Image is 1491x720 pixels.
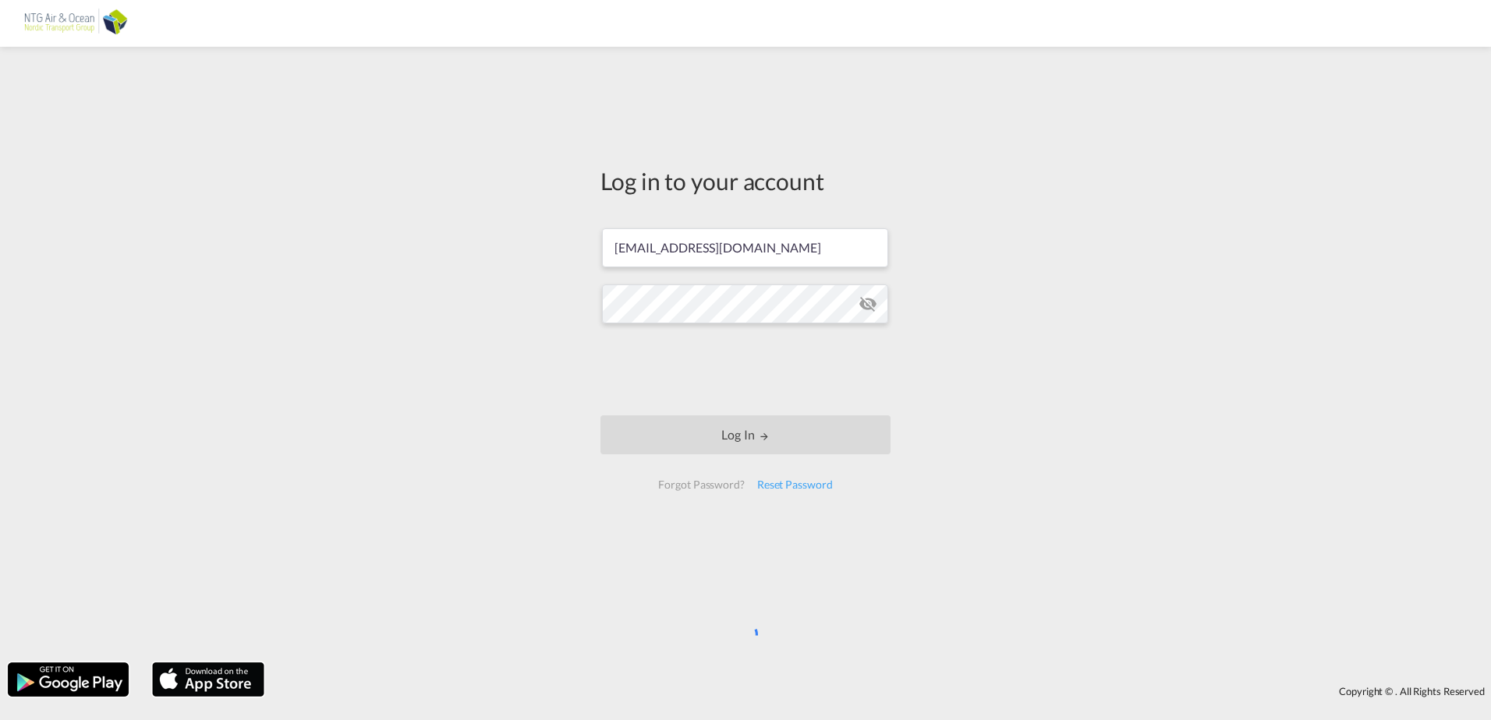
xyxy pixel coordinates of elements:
input: Enter email/phone number [602,228,888,267]
img: apple.png [151,661,266,698]
div: Forgot Password? [652,471,750,499]
div: Reset Password [751,471,839,499]
div: Copyright © . All Rights Reserved [272,678,1491,704]
img: google.png [6,661,130,698]
md-icon: icon-eye-off [859,295,877,313]
button: LOGIN [600,415,891,454]
div: Log in to your account [600,164,891,197]
img: af31b1c0b01f11ecbc353f8e72265e29.png [23,6,129,41]
iframe: reCAPTCHA [627,339,864,400]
